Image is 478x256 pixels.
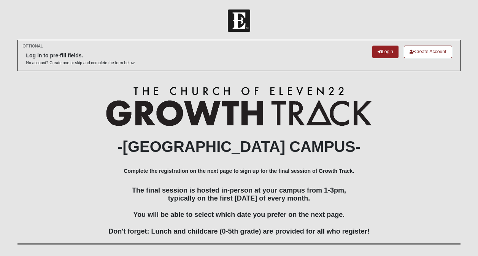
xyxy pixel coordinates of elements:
b: -[GEOGRAPHIC_DATA] CAMPUS- [118,138,360,155]
p: No account? Create one or skip and complete the form below. [26,60,135,66]
small: OPTIONAL [22,43,43,49]
a: Login [372,46,399,58]
b: Complete the registration on the next page to sign up for the final session of Growth Track. [124,168,354,174]
img: Church of Eleven22 Logo [228,9,250,32]
span: The final session is hosted in-person at your campus from 1-3pm, [132,186,346,194]
img: Growth Track Logo [106,87,372,126]
a: Create Account [404,46,452,58]
span: typically on the first [DATE] of every month. [168,194,310,202]
span: Don't forget: Lunch and childcare (0-5th grade) are provided for all who register! [108,228,369,235]
span: You will be able to select which date you prefer on the next page. [133,211,345,218]
h6: Log in to pre-fill fields. [26,52,135,59]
